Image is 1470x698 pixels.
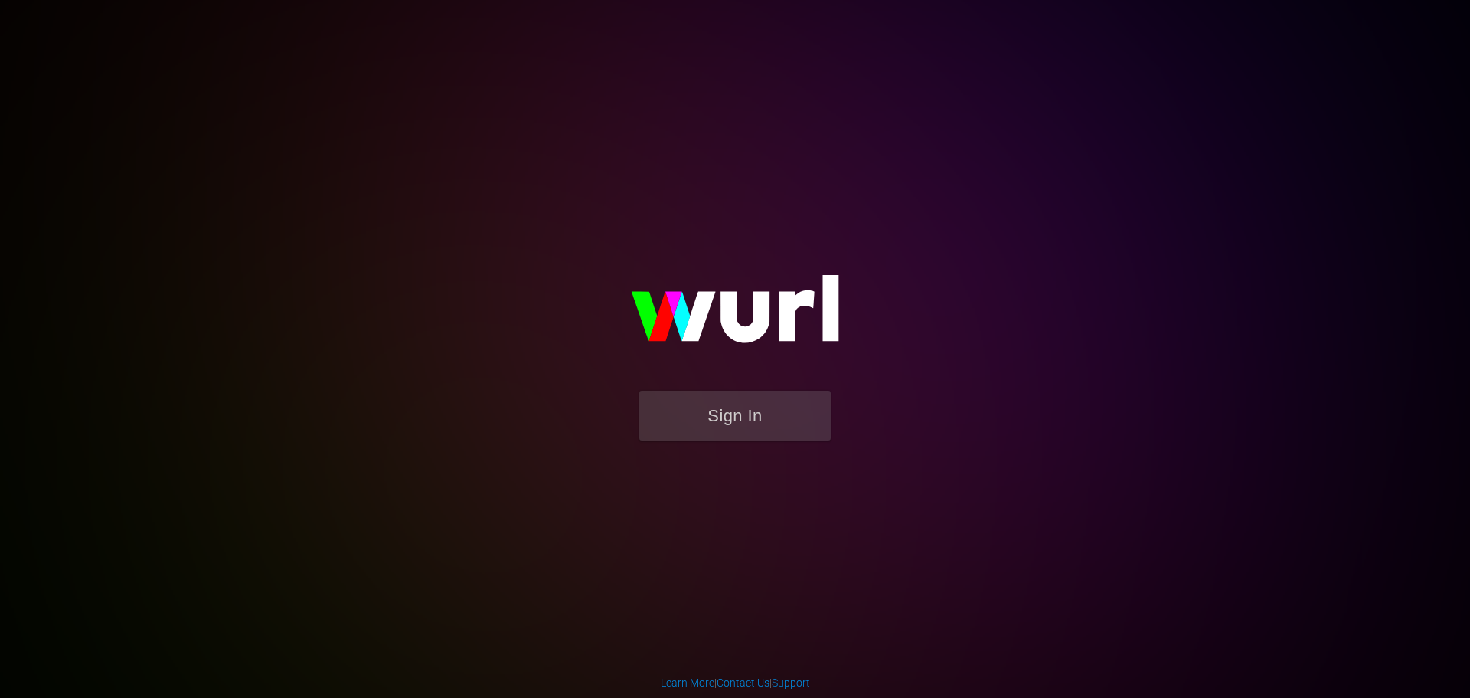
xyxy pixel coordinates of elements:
a: Learn More [661,677,714,689]
a: Contact Us [717,677,769,689]
img: wurl-logo-on-black-223613ac3d8ba8fe6dc639794a292ebdb59501304c7dfd60c99c58986ef67473.svg [582,242,888,391]
a: Support [772,677,810,689]
button: Sign In [639,391,831,441]
div: | | [661,675,810,690]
